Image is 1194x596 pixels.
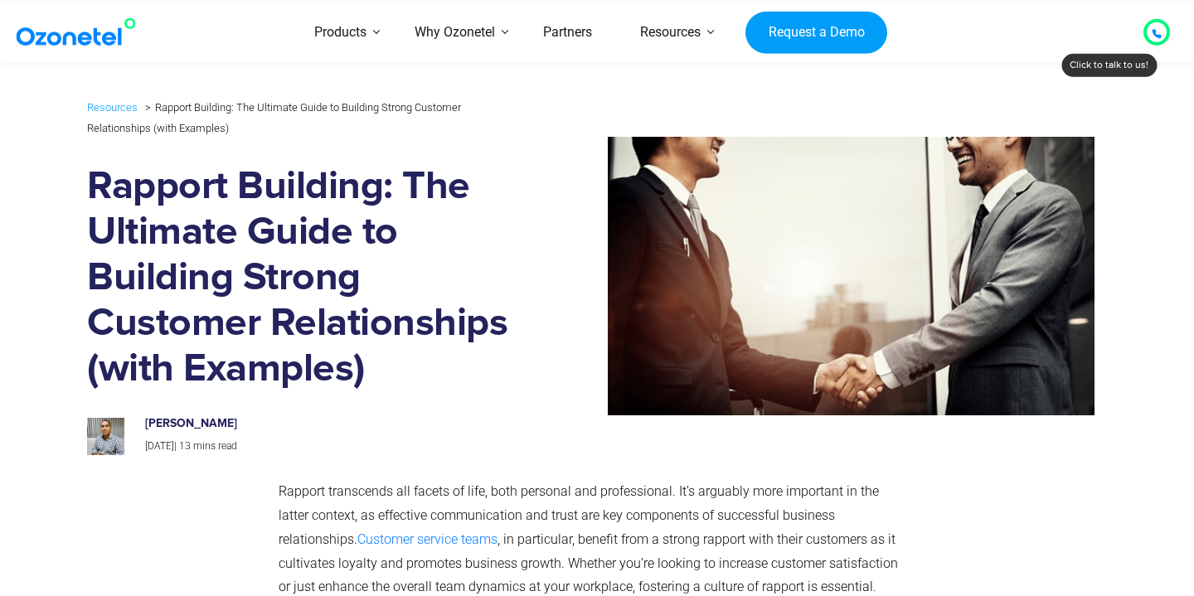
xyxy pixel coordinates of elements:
[616,3,725,62] a: Resources
[290,3,391,62] a: Products
[519,3,616,62] a: Partners
[145,440,174,452] span: [DATE]
[145,417,495,431] h6: [PERSON_NAME]
[87,418,124,455] img: prashanth-kancherla_avatar-200x200.jpeg
[87,98,138,117] a: Resources
[87,97,461,133] li: Rapport Building: The Ultimate Guide to Building Strong Customer Relationships (with Examples)
[391,3,519,62] a: Why Ozonetel
[145,438,495,456] p: |
[87,164,512,392] h1: Rapport Building: The Ultimate Guide to Building Strong Customer Relationships (with Examples)
[179,440,191,452] span: 13
[357,531,498,547] a: Customer service teams
[193,440,237,452] span: mins read
[745,11,887,54] a: Request a Demo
